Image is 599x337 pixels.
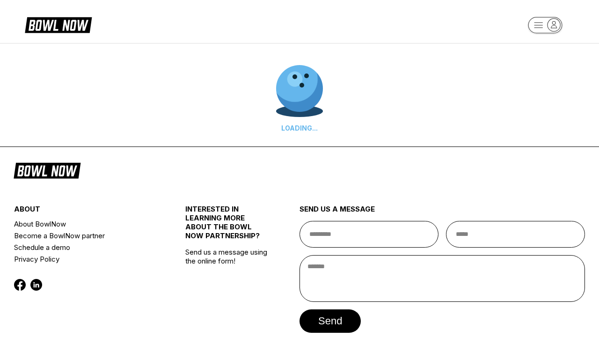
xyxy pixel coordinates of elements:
[14,242,157,253] a: Schedule a demo
[14,218,157,230] a: About BowlNow
[14,205,157,218] div: about
[276,124,323,132] div: LOADING...
[185,205,271,248] div: INTERESTED IN LEARNING MORE ABOUT THE BOWL NOW PARTNERSHIP?
[14,230,157,242] a: Become a BowlNow partner
[14,253,157,265] a: Privacy Policy
[299,205,585,221] div: send us a message
[299,309,361,333] button: send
